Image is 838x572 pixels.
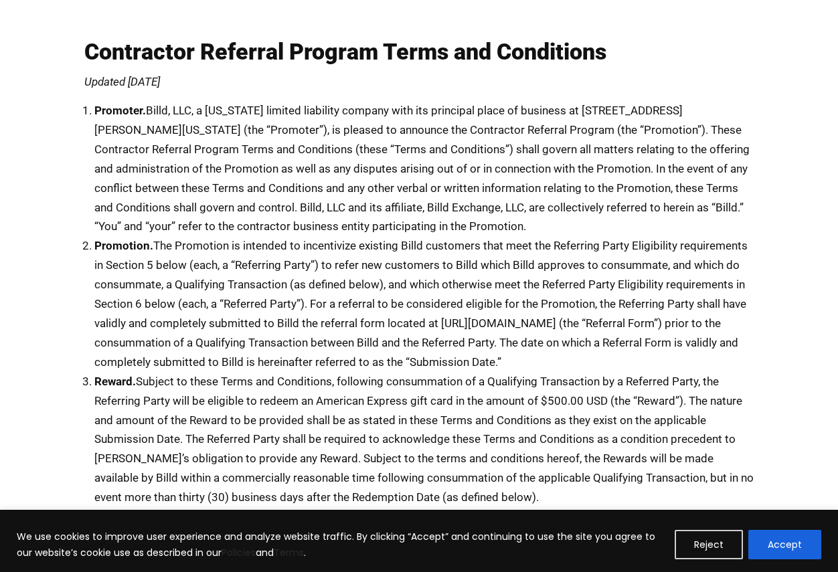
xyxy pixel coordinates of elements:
a: Policies [222,546,256,559]
strong: Promoter. [94,104,146,117]
li: Billd, LLC, a [US_STATE] limited liability company with its principal place of business at [STREE... [94,101,754,236]
strong: Promotion. [94,239,153,252]
strong: Reward. [94,375,136,388]
p: We use cookies to improve user experience and analyze website traffic. By clicking “Accept” and c... [17,529,665,561]
p: Updated [DATE] [84,76,754,88]
li: The Promotion is intended to incentivize existing Billd customers that meet the Referring Party E... [94,236,754,371]
a: Terms [274,546,304,559]
h1: Contractor Referral Program Terms and Conditions [84,40,754,63]
button: Accept [748,530,821,559]
li: Subject to these Terms and Conditions, following consummation of a Qualifying Transaction by a Re... [94,372,754,507]
button: Reject [675,530,743,559]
